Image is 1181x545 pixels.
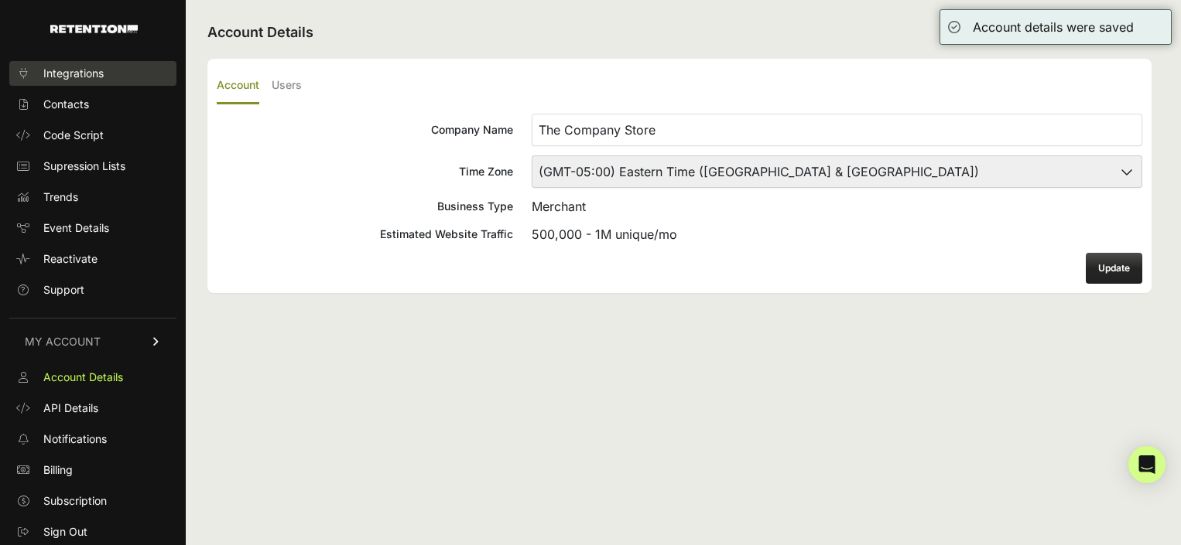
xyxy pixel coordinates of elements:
[532,114,1142,146] input: Company Name
[43,462,73,478] span: Billing
[532,225,1142,244] div: 500,000 - 1M unique/mo
[43,251,98,267] span: Reactivate
[9,427,176,451] a: Notifications
[43,66,104,81] span: Integrations
[9,216,176,240] a: Event Details
[43,431,107,447] span: Notifications
[9,458,176,482] a: Billing
[9,278,176,302] a: Support
[43,220,109,236] span: Event Details
[43,97,89,112] span: Contacts
[43,158,125,174] span: Supression Lists
[50,25,138,33] img: Retention.com
[217,122,513,138] div: Company Name
[9,318,176,365] a: MY ACCOUNT
[1128,446,1166,483] div: Open Intercom Messenger
[217,227,513,242] div: Estimated Website Traffic
[9,185,176,209] a: Trends
[43,493,107,509] span: Subscription
[973,18,1134,36] div: Account details were saved
[1086,253,1142,284] button: Update
[9,247,176,271] a: Reactivate
[9,123,176,148] a: Code Script
[9,396,176,421] a: API Details
[532,155,1142,188] select: Time Zone
[272,68,302,104] label: Users
[43,370,123,385] span: Account Details
[9,92,176,117] a: Contacts
[207,22,1152,43] h2: Account Details
[43,282,84,298] span: Support
[217,199,513,214] div: Business Type
[43,524,87,540] span: Sign Out
[532,197,1142,216] div: Merchant
[217,68,259,104] label: Account
[25,334,101,349] span: MY ACCOUNT
[9,154,176,179] a: Supression Lists
[43,189,78,205] span: Trends
[43,128,104,143] span: Code Script
[9,489,176,513] a: Subscription
[217,164,513,179] div: Time Zone
[43,400,98,416] span: API Details
[9,365,176,390] a: Account Details
[9,61,176,86] a: Integrations
[9,519,176,544] a: Sign Out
